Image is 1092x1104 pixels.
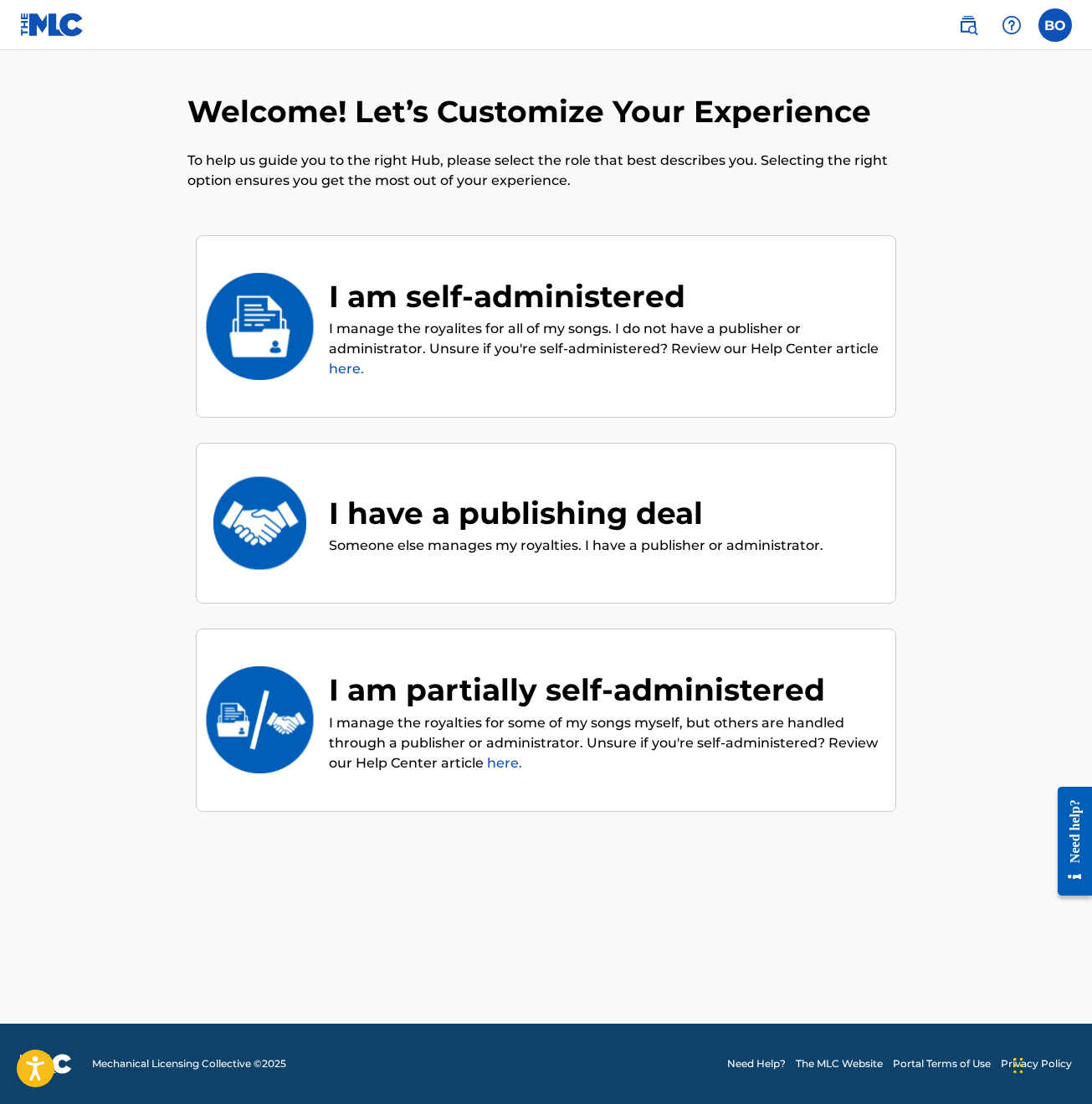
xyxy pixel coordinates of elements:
p: I manage the royalites for all of my songs. I do not have a publisher or administrator. Unsure if... [329,319,879,379]
img: I am partially self-administered [205,666,315,773]
div: I am self-administered [329,274,879,319]
p: To help us guide you to the right Hub, please select the role that best describes you. Selecting ... [187,151,905,191]
iframe: Resource Center [1045,773,1092,911]
a: Public Search [951,8,985,42]
img: help [1002,15,1022,35]
div: I am self-administeredI am self-administeredI manage the royalites for all of my songs. I do not ... [196,235,896,418]
p: I manage the royalties for some of my songs myself, but others are handled through a publisher or... [329,713,879,773]
h2: Welcome! Let’s Customize Your Experience [187,93,879,131]
a: here. [329,361,364,377]
p: Someone else manages my royalties. I have a publisher or administrator. [329,536,823,556]
span: Mechanical Licensing Collective © 2025 [92,1056,286,1071]
a: Need Help? [727,1056,786,1071]
img: search [958,15,978,35]
div: Drag [1013,1040,1023,1091]
div: I am partially self-administeredI am partially self-administeredI manage the royalties for some o... [196,629,896,812]
a: here. [487,755,522,771]
a: Privacy Policy [1001,1056,1072,1071]
a: Portal Terms of Use [893,1056,991,1071]
a: The MLC Website [796,1056,883,1071]
div: I am partially self-administered [329,667,879,712]
img: I am self-administered [205,273,315,380]
iframe: Chat Widget [1008,1024,1092,1104]
div: User Menu [1038,8,1072,42]
div: I have a publishing dealI have a publishing dealSomeone else manages my royalties. I have a publi... [196,443,896,603]
div: Help [995,8,1028,42]
img: logo [20,1054,72,1074]
div: I have a publishing deal [329,490,823,536]
img: I have a publishing deal [205,470,315,577]
img: MLC Logo [20,13,85,37]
